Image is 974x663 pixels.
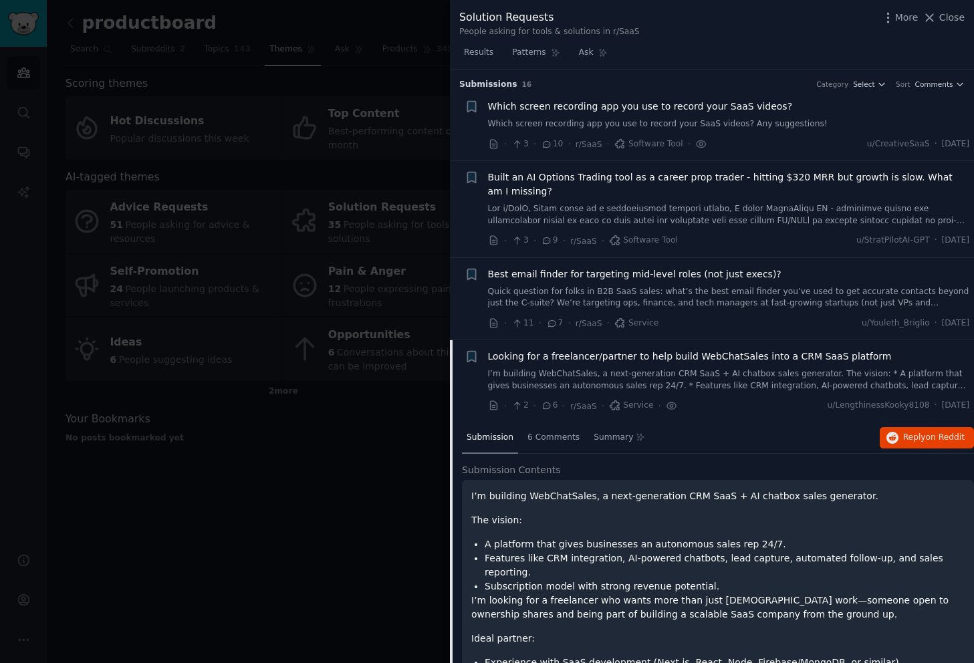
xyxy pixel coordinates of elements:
[609,235,678,247] span: Software Tool
[939,11,965,25] span: Close
[488,170,970,198] a: Built an AI Options Trading tool as a career prop trader - hitting $320 MRR but growth is slow. W...
[488,203,970,227] a: Lor i/DolO, Sitam conse ad e seddoeiusmod tempori utlabo, E dolor MagnaAliqu EN - adminimve quisn...
[903,432,965,444] span: Reply
[942,400,969,412] span: [DATE]
[867,138,930,150] span: u/CreativeSaaS
[459,79,517,91] span: Submission s
[467,432,513,444] span: Submission
[471,513,965,527] p: The vision:
[471,489,965,503] p: I’m building WebChatSales, a next-generation CRM SaaS + AI chatbox sales generator.
[576,140,602,149] span: r/SaaS
[926,432,965,442] span: on Reddit
[935,138,937,150] span: ·
[462,463,561,477] span: Submission Contents
[594,432,633,444] span: Summary
[488,286,970,309] a: Quick question for folks in B2B SaaS sales: what’s the best email finder you’ve used to get accur...
[471,593,965,622] p: I’m looking for a freelancer who wants more than just [DEMOGRAPHIC_DATA] work—someone open to own...
[568,316,570,330] span: ·
[471,632,965,646] p: Ideal partner:
[942,235,969,247] span: [DATE]
[504,137,507,151] span: ·
[563,399,566,413] span: ·
[533,399,536,413] span: ·
[533,234,536,248] span: ·
[488,100,793,114] a: Which screen recording app you use to record your SaaS videos?
[688,137,691,151] span: ·
[606,137,609,151] span: ·
[609,400,653,412] span: Service
[579,47,594,59] span: Ask
[563,234,566,248] span: ·
[459,9,640,26] div: Solution Requests
[522,80,532,88] span: 16
[504,316,507,330] span: ·
[512,47,545,59] span: Patterns
[923,11,965,25] button: Close
[541,400,558,412] span: 6
[511,317,533,329] span: 11
[915,80,965,89] button: Comments
[853,80,874,89] span: Select
[935,317,937,329] span: ·
[574,42,612,70] a: Ask
[504,234,507,248] span: ·
[880,427,974,448] button: Replyon Reddit
[511,400,528,412] span: 2
[658,399,660,413] span: ·
[915,80,953,89] span: Comments
[576,319,602,328] span: r/SaaS
[507,42,564,70] a: Patterns
[856,235,930,247] span: u/StratPIlotAI-GPT
[602,399,604,413] span: ·
[896,80,910,89] div: Sort
[464,47,493,59] span: Results
[816,80,848,89] div: Category
[488,350,892,364] a: Looking for a freelancer/partner to help build WebChatSales into a CRM SaaS platform
[895,11,919,25] span: More
[511,235,528,247] span: 3
[570,402,597,411] span: r/SaaS
[568,137,570,151] span: ·
[459,26,640,38] div: People asking for tools & solutions in r/SaaS
[485,551,965,579] li: Features like CRM integration, AI-powered chatbots, lead capture, automated follow-up, and sales ...
[459,42,498,70] a: Results
[942,138,969,150] span: [DATE]
[485,537,965,551] li: A platform that gives businesses an autonomous sales rep 24/7.
[614,317,658,329] span: Service
[942,317,969,329] span: [DATE]
[935,235,937,247] span: ·
[570,237,597,246] span: r/SaaS
[828,400,930,412] span: u/LengthinessKooky8108
[541,138,563,150] span: 10
[881,11,919,25] button: More
[539,316,541,330] span: ·
[511,138,528,150] span: 3
[606,316,609,330] span: ·
[862,317,930,329] span: u/Youleth_Briglio
[541,235,558,247] span: 9
[488,368,970,392] a: I’m building WebChatSales, a next-generation CRM SaaS + AI chatbox sales generator. The vision: *...
[602,234,604,248] span: ·
[527,432,580,444] span: 6 Comments
[504,399,507,413] span: ·
[533,137,536,151] span: ·
[485,579,965,593] li: Subscription model with strong revenue potential.
[488,118,970,130] a: Which screen recording app you use to record your SaaS videos? Any suggestions!
[935,400,937,412] span: ·
[853,80,886,89] button: Select
[488,267,781,281] a: Best email finder for targeting mid-level roles (not just execs)?
[614,138,683,150] span: Software Tool
[546,317,563,329] span: 7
